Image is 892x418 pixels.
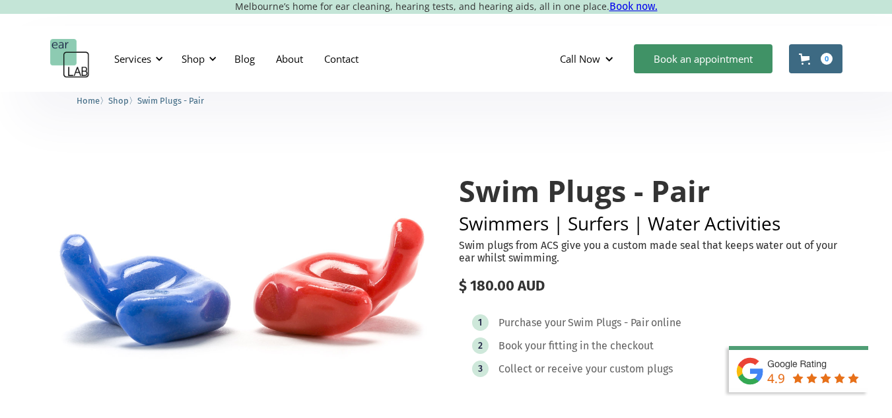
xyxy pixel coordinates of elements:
div: Purchase your [498,316,566,330]
a: Book an appointment [634,44,772,73]
div: Book your fitting in the checkout [498,339,654,353]
div: online [651,316,681,330]
span: Swim Plugs - Pair [137,96,204,106]
a: open lightbox [50,148,434,402]
p: Swim plugs from ACS give you a custom made seal that keeps water out of your ear whilst swimming. [459,239,842,264]
div: $ 180.00 AUD [459,277,842,295]
div: 1 [478,318,482,328]
li: 〉 [108,94,137,108]
div: 0 [821,53,833,65]
a: home [50,39,90,79]
a: Shop [108,94,129,106]
div: Call Now [549,39,627,79]
a: Open cart [789,44,842,73]
h2: Swimmers | Surfers | Water Activities [459,214,842,232]
li: 〉 [77,94,108,108]
div: Shop [182,52,205,65]
div: Services [106,39,167,79]
img: Swim Plugs - Pair [50,148,434,402]
div: 3 [478,364,483,374]
span: Shop [108,96,129,106]
a: Swim Plugs - Pair [137,94,204,106]
div: Shop [174,39,221,79]
div: Call Now [560,52,600,65]
div: Swim Plugs - Pair [568,316,649,330]
h1: Swim Plugs - Pair [459,174,842,207]
div: Collect or receive your custom plugs [498,363,673,376]
a: Home [77,94,100,106]
div: Services [114,52,151,65]
a: About [265,40,314,78]
span: Home [77,96,100,106]
a: Contact [314,40,369,78]
div: 2 [478,341,483,351]
a: Blog [224,40,265,78]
